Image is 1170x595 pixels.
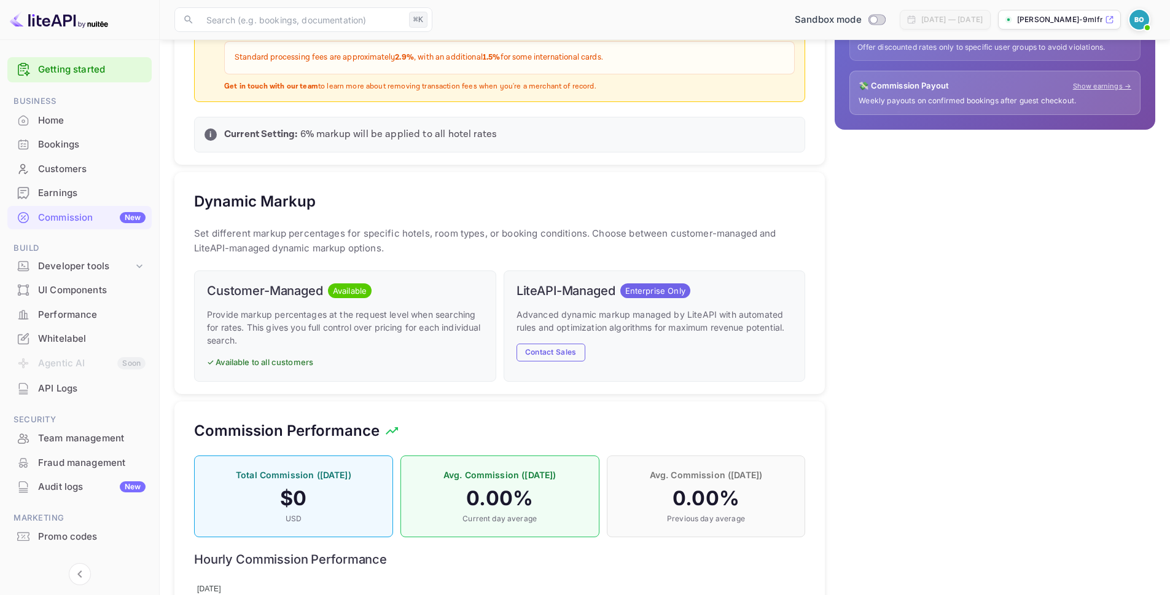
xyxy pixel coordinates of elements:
div: Customers [38,162,146,176]
div: Commission [38,211,146,225]
p: Standard processing fees are approximately , with an additional for some international cards. [235,52,784,64]
p: 💸 Commission Payout [859,80,949,92]
span: Build [7,242,152,255]
p: [PERSON_NAME]-9mlfr.nuitee... [1017,14,1102,25]
a: Audit logsNew [7,475,152,498]
p: i [209,129,211,140]
a: Show earnings → [1073,81,1131,92]
h6: LiteAPI-Managed [517,283,615,298]
span: [DATE] [197,585,221,593]
span: Marketing [7,511,152,525]
div: Whitelabel [7,327,152,351]
a: Customers [7,157,152,180]
h5: Commission Performance [194,421,380,441]
div: Whitelabel [38,332,146,346]
h4: $ 0 [207,486,380,511]
a: Earnings [7,181,152,204]
input: Search (e.g. bookings, documentation) [199,7,404,32]
div: Bookings [38,138,146,152]
div: [DATE] — [DATE] [921,14,983,25]
img: Ben Olsen [1129,10,1149,30]
strong: Current Setting: [224,128,297,141]
div: Fraud management [7,451,152,475]
p: ✓ Available to all customers [207,357,483,369]
p: Avg. Commission ([DATE]) [620,468,793,481]
div: New [120,212,146,223]
span: Available [328,285,372,297]
div: Home [38,114,146,128]
a: Getting started [38,63,146,77]
span: Enterprise Only [620,285,690,297]
a: Promo codes [7,525,152,548]
button: Collapse navigation [69,563,91,585]
strong: 1.5% [483,52,501,63]
a: CommissionNew [7,206,152,229]
div: UI Components [7,278,152,302]
div: Home [7,109,152,133]
a: Home [7,109,152,132]
div: Team management [7,427,152,451]
p: 6 % markup will be applied to all hotel rates [224,127,795,142]
div: Earnings [38,186,146,200]
div: Customers [7,157,152,181]
div: Fraud management [38,456,146,470]
h4: 0.00 % [413,486,587,511]
div: Team management [38,431,146,446]
div: Audit logsNew [7,475,152,499]
p: Avg. Commission ([DATE]) [413,468,587,481]
a: Bookings [7,133,152,156]
div: Developer tools [7,256,152,277]
a: Performance [7,303,152,326]
div: API Logs [38,382,146,396]
span: Sandbox mode [795,13,862,27]
p: Previous day average [620,513,793,524]
strong: 2.9% [395,52,414,63]
div: UI Components [38,283,146,297]
h4: 0.00 % [620,486,793,511]
div: Switch to Production mode [790,13,890,27]
a: Whitelabel [7,327,152,350]
div: Getting started [7,57,152,82]
h5: Dynamic Markup [194,192,316,211]
span: Business [7,95,152,108]
div: CommissionNew [7,206,152,230]
p: Total Commission ([DATE]) [207,468,380,481]
div: Bookings [7,133,152,157]
a: Fraud management [7,451,152,474]
img: LiteAPI logo [10,10,108,30]
div: New [120,481,146,492]
div: ⌘K [409,12,427,28]
span: Security [7,413,152,427]
p: Current day average [413,513,587,524]
a: API Logs [7,377,152,400]
p: Advanced dynamic markup managed by LiteAPI with automated rules and optimization algorithms for m... [517,308,793,334]
div: Promo codes [38,530,146,544]
div: Developer tools [38,259,133,274]
div: Promo codes [7,525,152,549]
a: UI Components [7,278,152,301]
p: to learn more about removing transaction fees when you're a merchant of record. [224,82,795,92]
p: Offer discounted rates only to specific user groups to avoid violations. [857,42,1133,53]
p: Weekly payouts on confirmed bookings after guest checkout. [859,96,1131,106]
p: USD [207,513,380,524]
h6: Customer-Managed [207,283,323,298]
button: Contact Sales [517,344,585,361]
div: API Logs [7,377,152,401]
div: Audit logs [38,480,146,494]
a: Team management [7,427,152,449]
div: Performance [38,308,146,322]
strong: Get in touch with our team [224,82,318,91]
div: Performance [7,303,152,327]
div: Earnings [7,181,152,205]
p: Provide markup percentages at the request level when searching for rates. This gives you full con... [207,308,483,347]
p: Set different markup percentages for specific hotels, room types, or booking conditions. Choose b... [194,226,805,256]
h6: Hourly Commission Performance [194,552,805,567]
